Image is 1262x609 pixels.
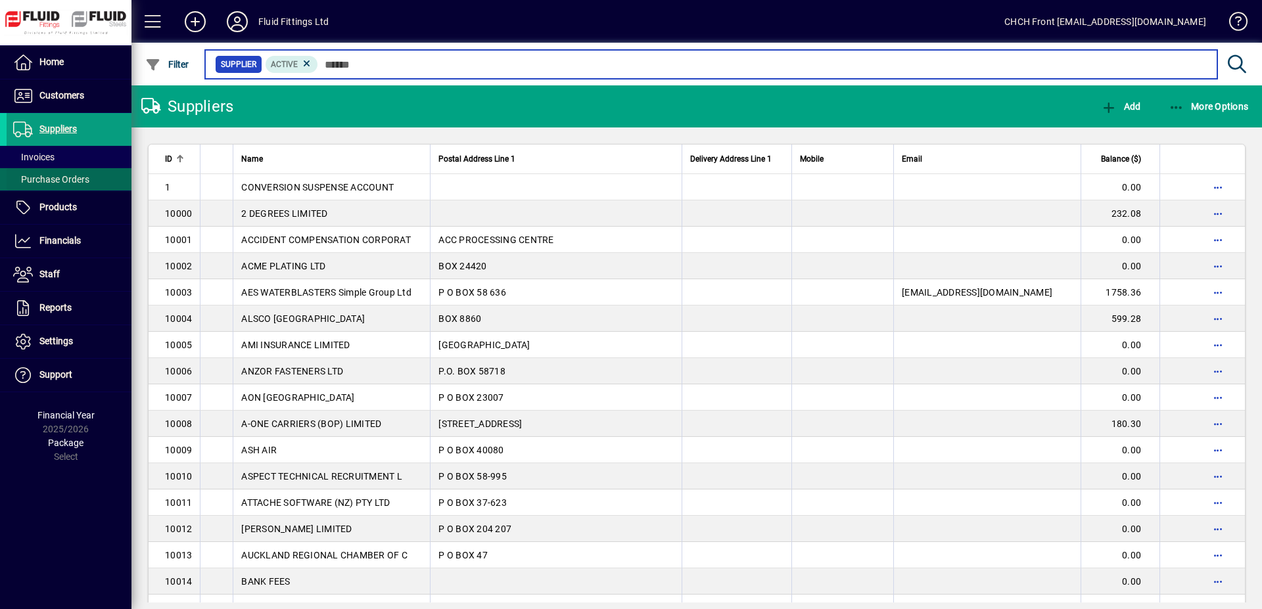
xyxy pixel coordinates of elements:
[165,366,192,376] span: 10006
[1207,466,1228,487] button: More options
[165,287,192,298] span: 10003
[1207,282,1228,303] button: More options
[1207,334,1228,355] button: More options
[1004,11,1206,32] div: CHCH Front [EMAIL_ADDRESS][DOMAIN_NAME]
[39,56,64,67] span: Home
[1098,95,1144,118] button: Add
[1101,152,1141,166] span: Balance ($)
[221,58,256,71] span: Supplier
[165,235,192,245] span: 10001
[438,287,506,298] span: P O BOX 58 636
[1207,492,1228,513] button: More options
[1081,358,1159,384] td: 0.00
[241,550,408,560] span: AUCKLAND REGIONAL CHAMBER OF C
[13,152,55,162] span: Invoices
[7,359,131,392] a: Support
[1207,203,1228,224] button: More options
[37,410,95,420] span: Financial Year
[1219,3,1246,45] a: Knowledge Base
[1081,332,1159,358] td: 0.00
[271,60,298,69] span: Active
[165,152,192,166] div: ID
[165,445,192,455] span: 10009
[902,287,1052,298] span: [EMAIL_ADDRESS][DOMAIN_NAME]
[1081,384,1159,411] td: 0.00
[165,261,192,271] span: 10002
[1081,489,1159,516] td: 0.00
[1081,411,1159,437] td: 180.30
[241,287,411,298] span: AES WATERBLASTERS Simple Group Ltd
[241,208,327,219] span: 2 DEGREES LIMITED
[165,152,172,166] span: ID
[438,366,505,376] span: P.O. BOX 58718
[1081,279,1159,305] td: 1758.36
[7,325,131,358] a: Settings
[241,366,343,376] span: ANZOR FASTENERS LTD
[800,152,824,166] span: Mobile
[266,56,318,73] mat-chip: Activation Status: Active
[1207,361,1228,382] button: More options
[165,208,192,219] span: 10000
[1101,101,1140,112] span: Add
[7,146,131,168] a: Invoices
[1165,95,1252,118] button: More Options
[39,90,84,101] span: Customers
[39,369,72,380] span: Support
[241,313,365,324] span: ALSCO [GEOGRAPHIC_DATA]
[241,524,352,534] span: [PERSON_NAME] LIMITED
[438,340,530,350] span: [GEOGRAPHIC_DATA]
[39,235,81,246] span: Financials
[1169,101,1249,112] span: More Options
[165,524,192,534] span: 10012
[145,59,189,70] span: Filter
[1207,308,1228,329] button: More options
[142,53,193,76] button: Filter
[241,182,394,192] span: CONVERSION SUSPENSE ACCOUNT
[438,418,522,429] span: [STREET_ADDRESS]
[39,269,60,279] span: Staff
[7,292,131,325] a: Reports
[39,124,77,134] span: Suppliers
[141,96,233,117] div: Suppliers
[1081,516,1159,542] td: 0.00
[165,182,170,192] span: 1
[165,392,192,403] span: 10007
[690,152,772,166] span: Delivery Address Line 1
[7,191,131,224] a: Products
[1207,177,1228,198] button: More options
[7,225,131,258] a: Financials
[165,340,192,350] span: 10005
[1207,256,1228,277] button: More options
[1081,542,1159,568] td: 0.00
[902,152,922,166] span: Email
[241,340,350,350] span: AMI INSURANCE LIMITED
[216,10,258,34] button: Profile
[7,79,131,112] a: Customers
[241,235,411,245] span: ACCIDENT COMPENSATION CORPORAT
[1081,305,1159,332] td: 599.28
[13,174,89,185] span: Purchase Orders
[1089,152,1153,166] div: Balance ($)
[1207,387,1228,408] button: More options
[165,313,192,324] span: 10004
[438,392,503,403] span: P O BOX 23007
[241,576,290,587] span: BANK FEES
[438,261,486,271] span: BOX 24420
[7,258,131,291] a: Staff
[7,168,131,191] a: Purchase Orders
[438,550,488,560] span: P O BOX 47
[438,235,553,245] span: ACC PROCESSING CENTRE
[241,497,390,508] span: ATTACHE SOFTWARE (NZ) PTY LTD
[241,152,422,166] div: Name
[1207,413,1228,434] button: More options
[1207,518,1228,539] button: More options
[7,46,131,79] a: Home
[438,524,511,534] span: P O BOX 204 207
[241,392,354,403] span: AON [GEOGRAPHIC_DATA]
[241,418,381,429] span: A-ONE CARRIERS (BOP) LIMITED
[1081,174,1159,200] td: 0.00
[165,471,192,482] span: 10010
[258,11,329,32] div: Fluid Fittings Ltd
[438,152,515,166] span: Postal Address Line 1
[39,302,72,313] span: Reports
